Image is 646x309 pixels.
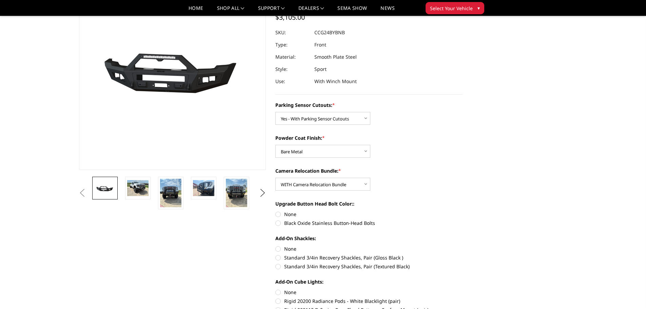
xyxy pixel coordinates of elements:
[275,254,463,261] label: Standard 3/4in Recovery Shackles, Pair (Gloss Black )
[314,51,357,63] dd: Smooth Plate Steel
[189,6,203,16] a: Home
[275,75,309,88] dt: Use:
[275,219,463,227] label: Black Oxide Stainless Button-Head Bolts
[275,101,463,109] label: Parking Sensor Cutouts:
[314,63,327,75] dd: Sport
[275,13,305,22] span: $3,105.00
[275,289,463,296] label: None
[430,5,473,12] span: Select Your Vehicle
[314,75,357,88] dd: With Winch Mount
[257,188,268,198] button: Next
[275,211,463,218] label: None
[298,6,324,16] a: Dealers
[275,297,463,305] label: Rigid 20200 Radiance Pods - White Blacklight (pair)
[337,6,367,16] a: SEMA Show
[380,6,394,16] a: News
[275,167,463,174] label: Camera Relocation Bundle:
[275,200,463,207] label: Upgrade Button Head Bolt Color::
[314,39,326,51] dd: Front
[426,2,484,14] button: Select Your Vehicle
[275,51,309,63] dt: Material:
[275,39,309,51] dt: Type:
[258,6,285,16] a: Support
[477,4,480,12] span: ▾
[217,6,244,16] a: shop all
[314,26,345,39] dd: CCG24BYBNB
[275,278,463,285] label: Add-On Cube Lights:
[193,180,214,196] img: 2024-2025 GMC 2500-3500 - A2 Series - Sport Front Bumper (winch mount)
[94,183,116,193] img: 2024-2025 GMC 2500-3500 - A2 Series - Sport Front Bumper (winch mount)
[275,134,463,141] label: Powder Coat Finish:
[226,179,247,207] img: 2024-2025 GMC 2500-3500 - A2 Series - Sport Front Bumper (winch mount)
[275,263,463,270] label: Standard 3/4in Recovery Shackles, Pair (Textured Black)
[160,179,181,207] img: 2024-2025 GMC 2500-3500 - A2 Series - Sport Front Bumper (winch mount)
[127,180,149,196] img: 2024-2025 GMC 2500-3500 - A2 Series - Sport Front Bumper (winch mount)
[275,245,463,252] label: None
[275,26,309,39] dt: SKU:
[275,63,309,75] dt: Style:
[77,188,87,198] button: Previous
[275,235,463,242] label: Add-On Shackles:
[612,276,646,309] iframe: Chat Widget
